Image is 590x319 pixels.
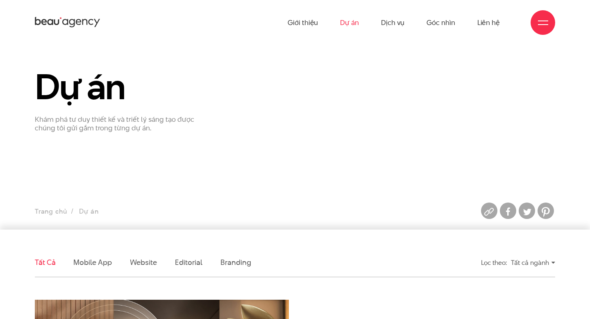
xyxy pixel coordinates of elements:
[175,257,202,267] a: Editorial
[35,257,55,267] a: Tất cả
[481,255,507,270] div: Lọc theo:
[35,207,67,216] a: Trang chủ
[511,255,555,270] div: Tất cả ngành
[35,115,200,132] p: Khám phá tư duy thiết kế và triết lý sáng tạo được chúng tôi gửi gắm trong từng dự án.
[35,68,200,105] h1: Dự án
[73,257,111,267] a: Mobile app
[130,257,157,267] a: Website
[220,257,251,267] a: Branding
